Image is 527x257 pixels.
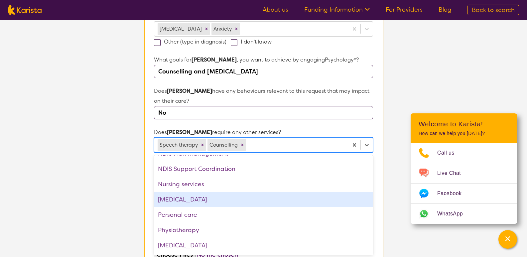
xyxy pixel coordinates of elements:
[167,129,212,136] strong: [PERSON_NAME]
[304,6,370,14] a: Funding Information
[211,23,233,35] div: Anxiety
[154,207,373,222] div: Personal care
[167,87,212,94] strong: [PERSON_NAME]
[199,139,206,151] div: Remove Speech therapy
[154,38,231,45] label: Other (type in diagnosis)
[154,222,373,238] div: Physiotherapy
[437,209,471,219] span: WhatsApp
[411,113,517,224] div: Channel Menu
[472,6,515,14] span: Back to search
[154,106,373,119] input: Please briefly explain
[154,177,373,192] div: Nursing services
[467,5,519,15] a: Back to search
[419,131,509,136] p: How can we help you [DATE]?
[154,161,373,177] div: NDIS Support Coordination
[498,230,517,249] button: Channel Menu
[8,5,42,15] img: Karista logo
[154,65,373,78] input: Type you answer here
[411,143,517,224] ul: Choose channel
[263,6,288,14] a: About us
[437,168,469,178] span: Live Chat
[439,6,452,14] a: Blog
[239,139,246,151] div: Remove Counselling
[203,23,210,35] div: Remove Autism Spectrum Disorder
[192,56,237,63] strong: [PERSON_NAME]
[419,120,509,128] h2: Welcome to Karista!
[154,55,373,65] p: What goals for , you want to achieve by engaging Psychology *?
[437,189,469,198] span: Facebook
[437,148,462,158] span: Call us
[158,139,199,151] div: Speech therapy
[207,139,239,151] div: Counselling
[154,86,373,106] p: Does have any behaviours relevant to this request that may impact on their care?
[386,6,423,14] a: For Providers
[158,23,203,35] div: [MEDICAL_DATA]
[154,192,373,207] div: [MEDICAL_DATA]
[411,204,517,224] a: Web link opens in a new tab.
[231,38,276,45] label: I don't know
[233,23,240,35] div: Remove Anxiety
[154,127,373,137] p: Does require any other services?
[154,238,373,253] div: [MEDICAL_DATA]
